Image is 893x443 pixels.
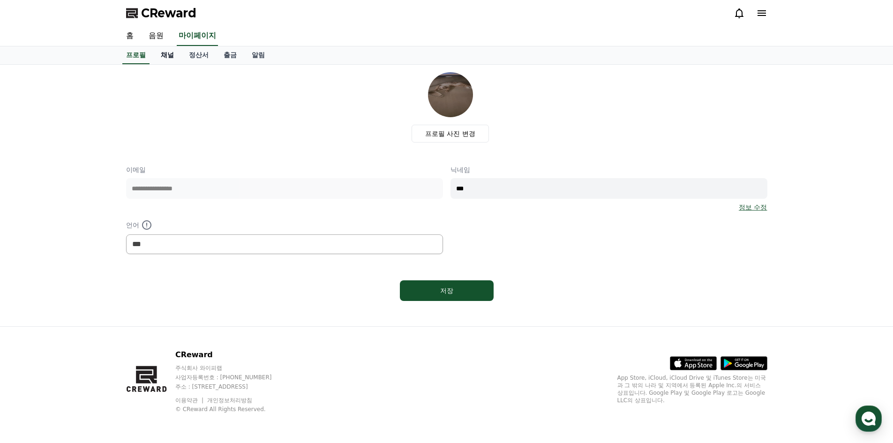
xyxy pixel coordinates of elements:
span: 홈 [30,311,35,319]
a: 알림 [244,46,272,64]
a: 음원 [141,26,171,46]
p: 닉네임 [450,165,767,174]
img: profile_image [428,72,473,117]
p: 주소 : [STREET_ADDRESS] [175,383,290,390]
span: 설정 [145,311,156,319]
p: 주식회사 와이피랩 [175,364,290,372]
p: CReward [175,349,290,360]
a: CReward [126,6,196,21]
a: 홈 [3,297,62,321]
button: 저장 [400,280,494,301]
p: 이메일 [126,165,443,174]
span: 대화 [86,312,97,319]
p: App Store, iCloud, iCloud Drive 및 iTunes Store는 미국과 그 밖의 나라 및 지역에서 등록된 Apple Inc.의 서비스 상표입니다. Goo... [617,374,767,404]
p: © CReward All Rights Reserved. [175,405,290,413]
p: 언어 [126,219,443,231]
a: 대화 [62,297,121,321]
span: CReward [141,6,196,21]
a: 프로필 [122,46,150,64]
a: 설정 [121,297,180,321]
div: 저장 [419,286,475,295]
a: 개인정보처리방침 [207,397,252,404]
a: 출금 [216,46,244,64]
a: 정산서 [181,46,216,64]
a: 마이페이지 [177,26,218,46]
a: 이용약관 [175,397,205,404]
a: 채널 [153,46,181,64]
a: 정보 수정 [739,203,767,212]
a: 홈 [119,26,141,46]
p: 사업자등록번호 : [PHONE_NUMBER] [175,374,290,381]
label: 프로필 사진 변경 [412,125,489,143]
